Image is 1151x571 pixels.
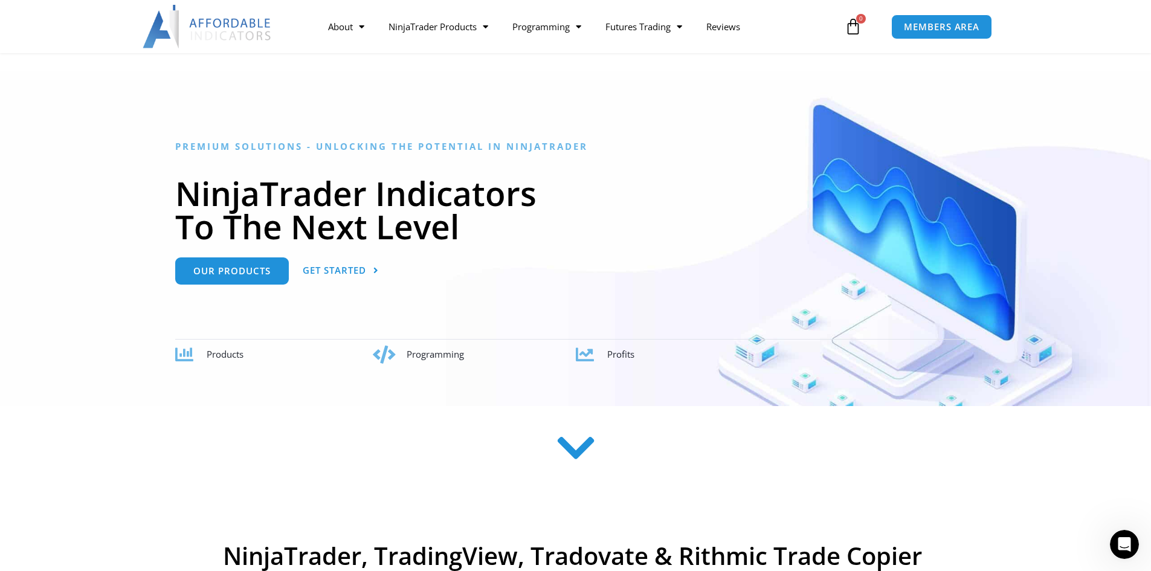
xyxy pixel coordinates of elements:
[500,13,593,40] a: Programming
[175,141,976,152] h6: Premium Solutions - Unlocking the Potential in NinjaTrader
[175,176,976,243] h1: NinjaTrader Indicators To The Next Level
[175,257,289,285] a: Our Products
[904,22,979,31] span: MEMBERS AREA
[593,13,694,40] a: Futures Trading
[143,5,272,48] img: LogoAI | Affordable Indicators – NinjaTrader
[303,257,379,285] a: Get Started
[303,266,366,275] span: Get Started
[607,348,634,360] span: Profits
[207,348,243,360] span: Products
[856,14,866,24] span: 0
[316,13,842,40] nav: Menu
[407,348,464,360] span: Programming
[316,13,376,40] a: About
[694,13,752,40] a: Reviews
[827,9,880,44] a: 0
[193,266,271,276] span: Our Products
[891,15,992,39] a: MEMBERS AREA
[1110,530,1139,559] iframe: Intercom live chat
[376,13,500,40] a: NinjaTrader Products
[186,541,959,570] h2: NinjaTrader, TradingView, Tradovate & Rithmic Trade Copier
